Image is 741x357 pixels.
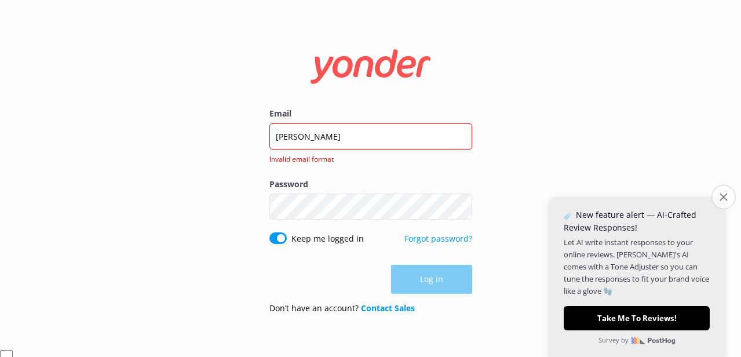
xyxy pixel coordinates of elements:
[404,233,472,244] a: Forgot password?
[269,123,472,150] input: user@emailaddress.com
[449,195,472,218] button: Show password
[269,154,465,165] span: Invalid email format
[269,107,472,120] label: Email
[291,232,364,245] label: Keep me logged in
[269,302,415,315] p: Don’t have an account?
[361,303,415,314] a: Contact Sales
[269,178,472,191] label: Password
